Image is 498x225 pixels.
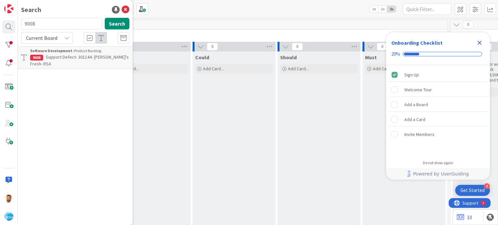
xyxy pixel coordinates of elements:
[389,68,487,82] div: Sign Up is complete.
[484,183,490,189] div: 4
[4,194,13,203] img: AS
[365,54,377,61] span: Must
[377,43,388,51] span: 0
[195,54,209,61] span: Could
[455,185,490,196] div: Open Get Started checklist, remaining modules: 4
[391,51,400,57] div: 20%
[18,46,133,69] a: Software Development ›Product Backlog9008Support Defect- 301144- [PERSON_NAME]'s Fresh- RSA
[292,43,303,51] span: 0
[413,170,469,178] span: Powered by UserGuiding
[288,66,309,72] span: Add Card...
[30,48,74,53] b: Software Development ›
[387,6,396,12] span: 3x
[105,18,129,29] button: Search
[373,66,394,72] span: Add Card...
[463,21,474,28] span: 0
[386,65,490,156] div: Checklist items
[203,66,224,72] span: Add Card...
[404,86,432,94] div: Welcome Tour
[386,168,490,180] div: Footer
[4,212,13,221] img: avatar
[457,213,472,221] a: 10
[423,160,453,165] div: Do not show again
[404,71,419,79] div: Sign Up
[280,54,297,61] span: Should
[21,5,41,15] div: Search
[404,101,428,108] div: Add a Board
[389,168,487,180] a: Powered by UserGuiding
[474,38,485,48] div: Close Checklist
[30,48,129,54] div: Product Backlog
[389,112,487,127] div: Add a Card is incomplete.
[460,187,485,194] div: Get Started
[404,116,425,123] div: Add a Card
[389,97,487,112] div: Add a Board is incomplete.
[386,32,490,180] div: Checklist Container
[389,83,487,97] div: Welcome Tour is incomplete.
[4,4,13,13] img: Visit kanbanzone.com
[370,6,378,12] span: 1x
[389,127,487,141] div: Invite Members is incomplete.
[391,51,485,57] div: Checklist progress: 20%
[21,18,102,29] input: Search for title...
[26,35,57,41] span: Current Board
[391,39,443,47] div: Onboarding Checklist
[24,31,440,38] span: Product Backlog
[30,54,129,67] span: Support Defect- 301144- [PERSON_NAME]'s Fresh- RSA
[30,55,43,61] div: 9008
[403,3,451,15] input: Quick Filter...
[378,6,387,12] span: 2x
[34,3,35,8] div: 4
[14,1,30,9] span: Support
[207,43,218,51] span: 0
[404,130,434,138] div: Invite Members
